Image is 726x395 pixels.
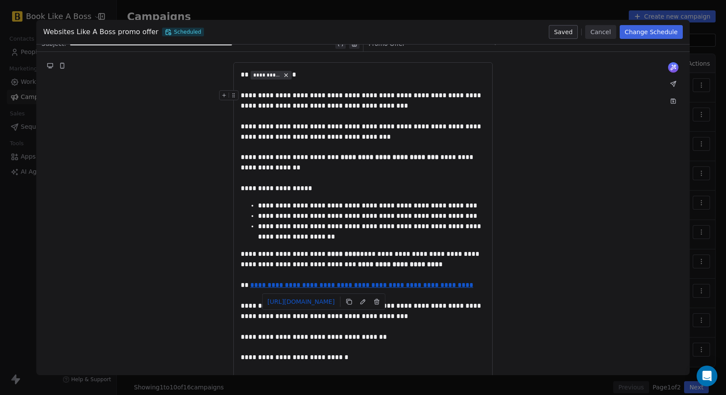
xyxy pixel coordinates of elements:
span: Websites Like A Boss promo offer [43,27,159,37]
div: Open Intercom Messenger [697,366,717,386]
button: Saved [549,25,578,39]
span: Subject: [41,39,66,51]
a: [URL][DOMAIN_NAME] [264,296,338,308]
button: Change Schedule [620,25,683,39]
button: Cancel [585,25,616,39]
span: Scheduled [162,28,204,36]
